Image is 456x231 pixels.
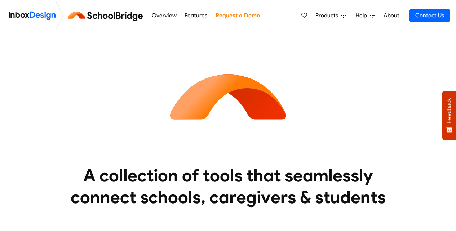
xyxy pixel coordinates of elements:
a: Features [183,8,209,23]
heading: A collection of tools that seamlessly connect schools, caregivers & students [57,164,399,208]
a: Contact Us [409,9,450,22]
span: Products [315,11,341,20]
span: Feedback [446,98,452,123]
a: Help [353,8,377,23]
span: Help [355,11,370,20]
img: icon_schoolbridge.svg [163,31,293,162]
a: Products [313,8,349,23]
a: Request a Demo [213,8,262,23]
a: About [381,8,401,23]
img: schoolbridge logo [66,7,147,24]
a: Overview [150,8,178,23]
button: Feedback - Show survey [442,91,456,140]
